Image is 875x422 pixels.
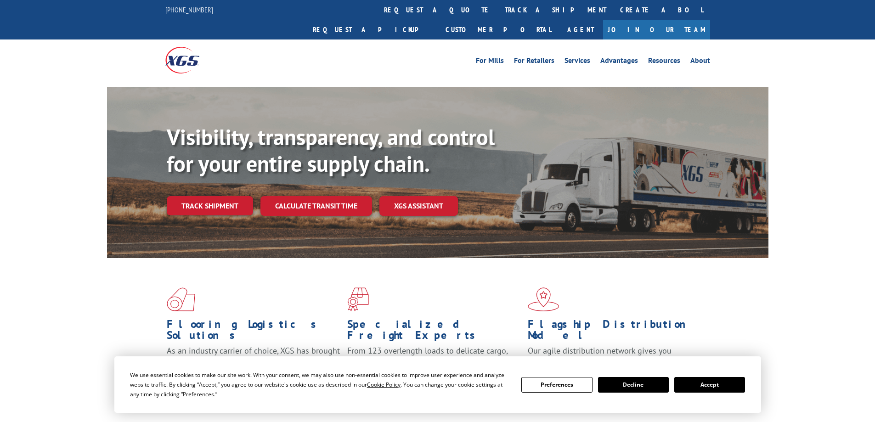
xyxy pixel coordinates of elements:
[167,123,495,178] b: Visibility, transparency, and control for your entire supply chain.
[600,57,638,67] a: Advantages
[167,319,340,345] h1: Flooring Logistics Solutions
[167,196,253,215] a: Track shipment
[167,287,195,311] img: xgs-icon-total-supply-chain-intelligence-red
[347,345,521,386] p: From 123 overlength loads to delicate cargo, our experienced staff knows the best way to move you...
[674,377,745,393] button: Accept
[528,319,701,345] h1: Flagship Distribution Model
[558,20,603,39] a: Agent
[690,57,710,67] a: About
[167,345,340,378] span: As an industry carrier of choice, XGS has brought innovation and dedication to flooring logistics...
[347,287,369,311] img: xgs-icon-focused-on-flooring-red
[528,287,559,311] img: xgs-icon-flagship-distribution-model-red
[603,20,710,39] a: Join Our Team
[367,381,401,388] span: Cookie Policy
[521,377,592,393] button: Preferences
[306,20,439,39] a: Request a pickup
[514,57,554,67] a: For Retailers
[165,5,213,14] a: [PHONE_NUMBER]
[439,20,558,39] a: Customer Portal
[565,57,590,67] a: Services
[476,57,504,67] a: For Mills
[598,377,669,393] button: Decline
[114,356,761,413] div: Cookie Consent Prompt
[379,196,458,216] a: XGS ASSISTANT
[183,390,214,398] span: Preferences
[648,57,680,67] a: Resources
[130,370,510,399] div: We use essential cookies to make our site work. With your consent, we may also use non-essential ...
[260,196,372,216] a: Calculate transit time
[347,319,521,345] h1: Specialized Freight Experts
[528,345,697,367] span: Our agile distribution network gives you nationwide inventory management on demand.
